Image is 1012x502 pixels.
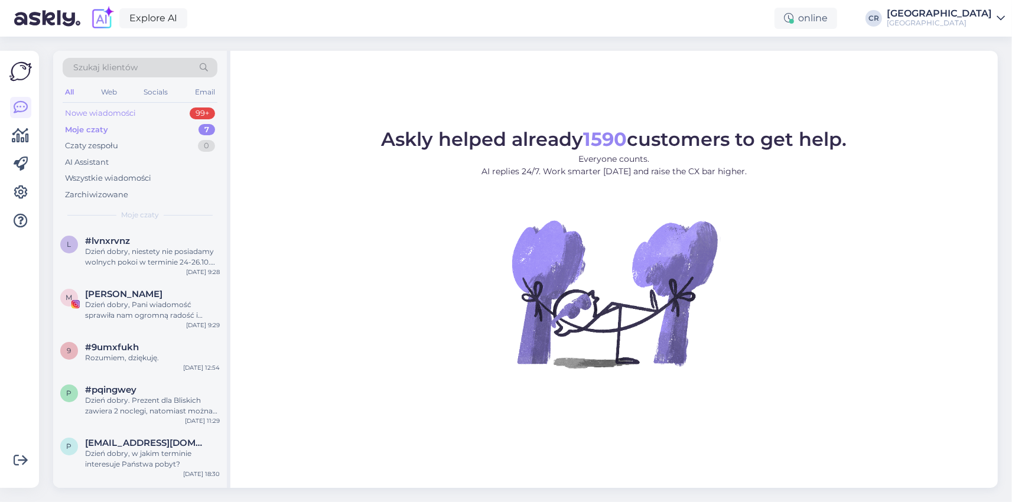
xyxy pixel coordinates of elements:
[65,157,109,168] div: AI Assistant
[887,9,1005,28] a: [GEOGRAPHIC_DATA][GEOGRAPHIC_DATA]
[190,107,215,119] div: 99+
[198,140,215,152] div: 0
[193,84,217,100] div: Email
[85,438,208,448] span: papka1991@wp.pl
[99,84,119,100] div: Web
[66,293,73,302] span: M
[65,140,118,152] div: Czaty zespołu
[67,442,72,451] span: p
[63,84,76,100] div: All
[85,246,220,268] div: Dzień dobry, niestety nie posiadamy wolnych pokoi w terminie 24-26.10. Posiadamy tylko wolny pokó...
[67,346,71,355] span: 9
[508,187,721,400] img: No Chat active
[119,8,187,28] a: Explore AI
[9,60,32,83] img: Askly Logo
[775,8,837,29] div: online
[382,153,847,178] p: Everyone counts. AI replies 24/7. Work smarter [DATE] and raise the CX bar higher.
[85,236,130,246] span: #lvnxrvnz
[887,18,992,28] div: [GEOGRAPHIC_DATA]
[85,289,162,299] span: Małgorzata K
[199,124,215,136] div: 7
[85,395,220,416] div: Dzień dobry. Prezent dla Bliskich zawiera 2 noclegi, natomiast można dokupić dobę dodatkową. Cena...
[65,107,136,119] div: Nowe wiadomości
[141,84,170,100] div: Socials
[887,9,992,18] div: [GEOGRAPHIC_DATA]
[865,10,882,27] div: CR
[73,61,138,74] span: Szukaj klientów
[183,363,220,372] div: [DATE] 12:54
[183,470,220,478] div: [DATE] 18:30
[67,240,71,249] span: l
[85,384,136,395] span: #pqingwey
[85,448,220,470] div: Dzień dobry, w jakim terminie interesuje Państwa pobyt?
[90,6,115,31] img: explore-ai
[65,124,108,136] div: Moje czaty
[67,389,72,397] span: p
[85,299,220,321] div: Dzień dobry, Pani wiadomość sprawiła nam ogromną radość i wzruszenie. Bardzo dziękujemy za tak ci...
[85,342,139,353] span: #9umxfukh
[382,128,847,151] span: Askly helped already customers to get help.
[185,416,220,425] div: [DATE] 11:29
[85,353,220,363] div: Rozumiem, dziękuję.
[584,128,627,151] b: 1590
[65,189,128,201] div: Zarchiwizowane
[121,210,159,220] span: Moje czaty
[65,172,151,184] div: Wszystkie wiadomości
[186,268,220,276] div: [DATE] 9:28
[186,321,220,330] div: [DATE] 9:29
